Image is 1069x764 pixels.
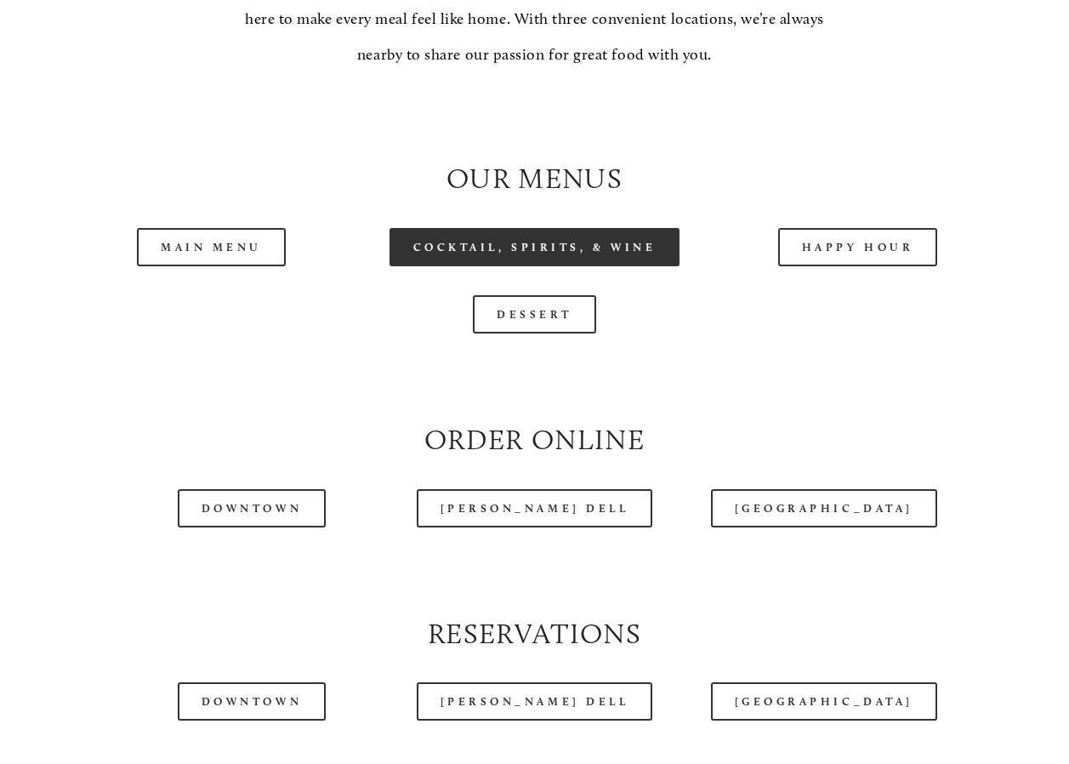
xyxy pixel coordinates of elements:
a: Downtown [178,489,326,527]
h2: Reservations [64,614,1004,654]
h2: Our Menus [64,159,1004,199]
a: [PERSON_NAME] Dell [417,682,653,721]
a: [GEOGRAPHIC_DATA] [711,682,937,721]
h2: Order Online [64,420,1004,460]
a: [PERSON_NAME] Dell [417,489,653,527]
a: Downtown [178,682,326,721]
a: [GEOGRAPHIC_DATA] [711,489,937,527]
a: Dessert [473,295,596,334]
a: Cocktail, Spirits, & Wine [390,228,680,266]
a: Happy Hour [778,228,938,266]
a: Main Menu [137,228,286,266]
